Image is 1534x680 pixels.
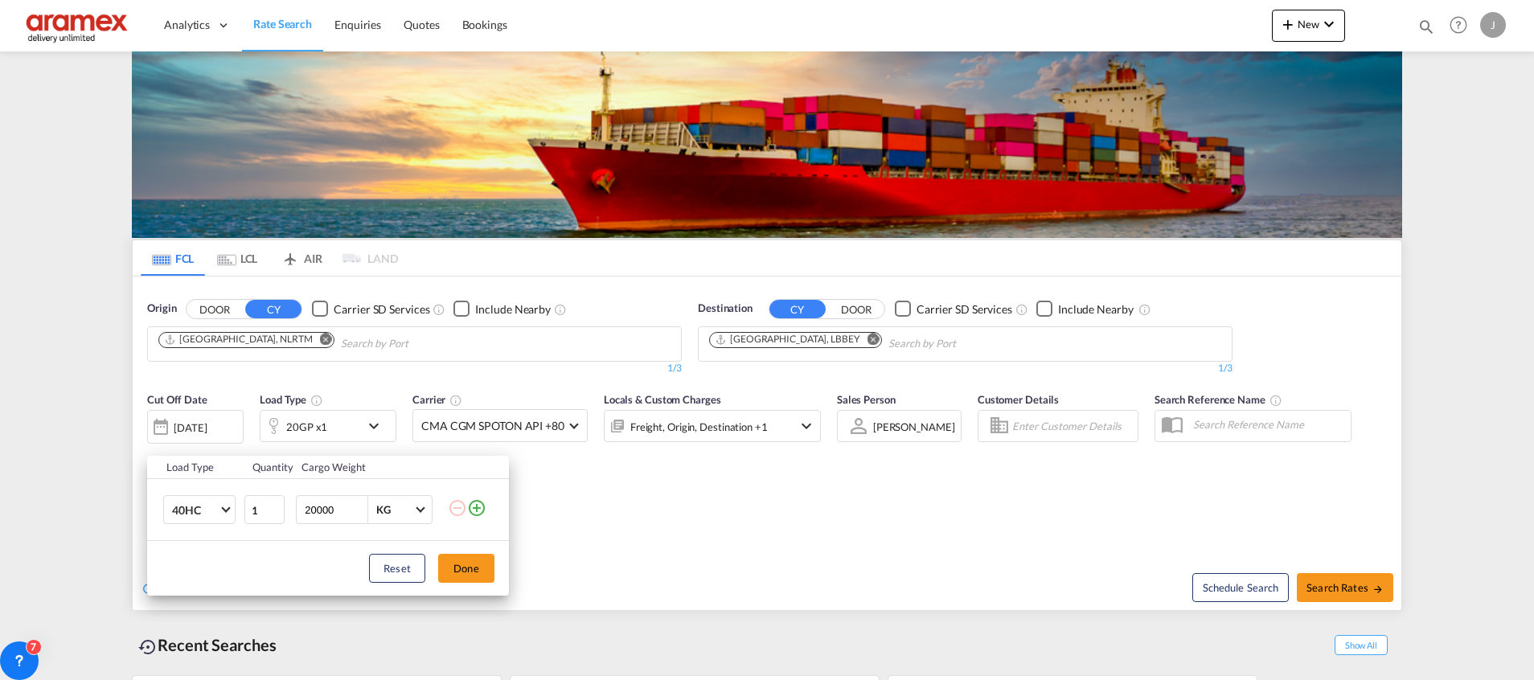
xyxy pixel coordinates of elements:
md-icon: icon-plus-circle-outline [467,498,486,518]
span: 40HC [172,502,219,518]
th: Load Type [147,456,243,479]
button: Done [438,554,494,583]
th: Quantity [243,456,293,479]
button: Reset [369,554,425,583]
md-icon: icon-minus-circle-outline [448,498,467,518]
md-select: Choose: 40HC [163,495,236,524]
div: KG [376,503,391,516]
input: Qty [244,495,285,524]
div: Cargo Weight [301,460,438,474]
input: Enter Weight [303,496,367,523]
